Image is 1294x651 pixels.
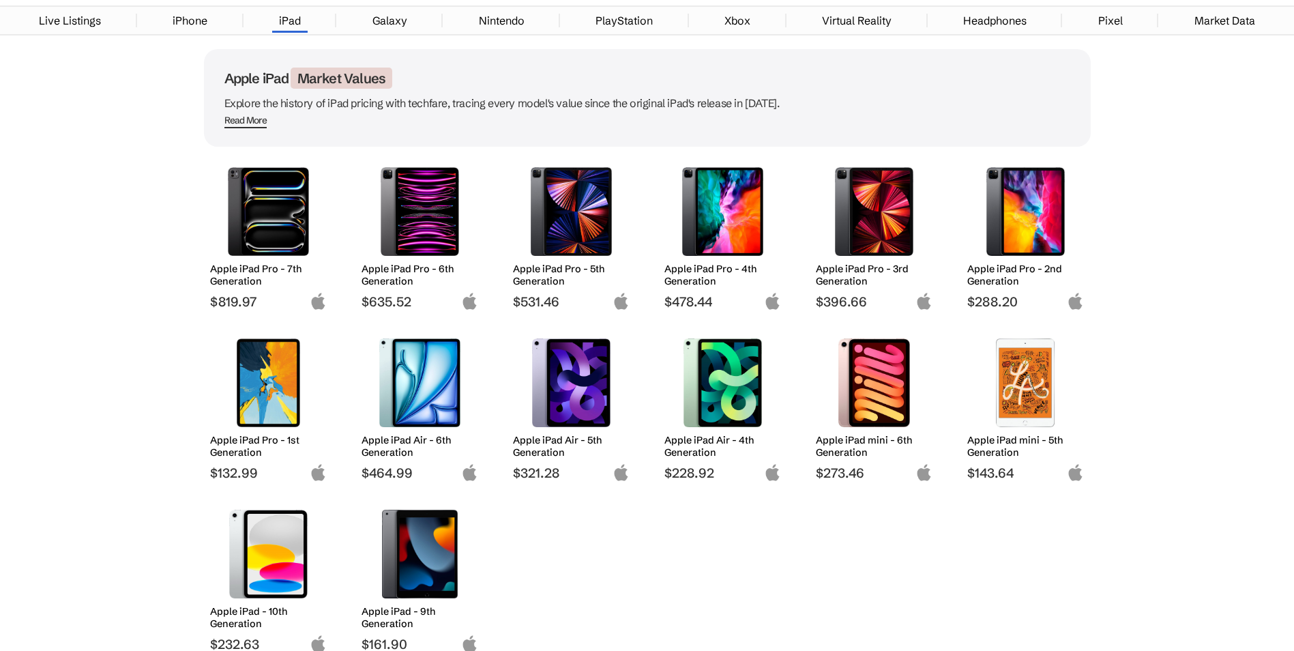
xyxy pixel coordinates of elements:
a: Apple iPad Pro 1st Generation Apple iPad Pro - 1st Generation $132.99 apple-logo [204,332,334,481]
span: $143.64 [967,465,1084,481]
h2: Apple iPad Pro - 1st Generation [210,434,327,459]
h2: Apple iPad Pro - 7th Generation [210,263,327,287]
img: Apple iPad Pro 6th Generation [372,167,468,256]
a: iPad [272,7,308,34]
img: Apple iPad Air 5th Generation [523,338,619,427]
h2: Apple iPad mini - 5th Generation [967,434,1084,459]
span: $531.46 [513,293,630,310]
img: apple-logo [764,464,781,481]
img: Apple iPad (10th Generation) [220,510,317,598]
a: Pixel [1091,7,1130,34]
img: Apple iPad Pro 1st Generation [220,338,317,427]
img: apple-logo [310,464,327,481]
a: Apple iPad Air 4th Generation Apple iPad Air - 4th Generation $228.92 apple-logo [658,332,788,481]
img: apple-logo [915,293,932,310]
a: Apple iPad Pro 6th Generation Apple iPad Pro - 6th Generation $635.52 apple-logo [355,160,485,310]
h2: Apple iPad Pro - 2nd Generation [967,263,1084,287]
a: Apple iPad Pro 7th Generation Apple iPad Pro - 7th Generation $819.97 apple-logo [204,160,334,310]
img: apple-logo [915,464,932,481]
a: Apple iPad Pro 5th Generation Apple iPad Pro - 5th Generation $531.46 apple-logo [507,160,636,310]
h2: Apple iPad - 9th Generation [362,605,478,630]
a: Xbox [718,7,757,34]
a: Apple iPad Air 5th Generation Apple iPad Air - 5th Generation $321.28 apple-logo [507,332,636,481]
img: Apple iPad Pro 4th Generation [675,167,771,256]
span: $478.44 [664,293,781,310]
img: Apple iPad Air 4th Generation [675,338,771,427]
h2: Apple iPad - 10th Generation [210,605,327,630]
a: Market Data [1188,7,1262,34]
img: Apple iPad mini 6th Generation [826,338,922,427]
span: $288.20 [967,293,1084,310]
span: $464.99 [362,465,478,481]
img: apple-logo [1067,293,1084,310]
a: Apple iPad Pro 3rd Generation Apple iPad Pro - 3rd Generation $396.66 apple-logo [810,160,939,310]
img: Apple iPad (9th Generation) [372,510,468,598]
a: Apple iPad Pro 2nd Generation Apple iPad Pro - 2nd Generation $288.20 apple-logo [961,160,1091,310]
span: $635.52 [362,293,478,310]
img: Apple iPad Pro 3rd Generation [826,167,922,256]
a: Galaxy [366,7,414,34]
h2: Apple iPad Air - 6th Generation [362,434,478,459]
h2: Apple iPad mini - 6th Generation [816,434,932,459]
span: Read More [224,115,267,128]
img: Apple iPad Pro 5th Generation [523,167,619,256]
img: apple-logo [310,293,327,310]
h2: Apple iPad Pro - 4th Generation [664,263,781,287]
span: $321.28 [513,465,630,481]
a: Nintendo [472,7,531,34]
img: Apple iPad Pro 7th Generation [220,167,317,256]
span: Market Values [291,68,393,89]
a: Apple iPad mini 5th Generation Apple iPad mini - 5th Generation $143.64 apple-logo [961,332,1091,481]
a: Live Listings [32,7,108,34]
span: $228.92 [664,465,781,481]
span: $819.97 [210,293,327,310]
img: apple-logo [613,464,630,481]
h2: Apple iPad Air - 5th Generation [513,434,630,459]
a: Virtual Reality [815,7,898,34]
img: apple-logo [1067,464,1084,481]
span: $396.66 [816,293,932,310]
h2: Apple iPad Pro - 3rd Generation [816,263,932,287]
a: PlayStation [589,7,660,34]
p: Explore the history of iPad pricing with techfare, tracing every model's value since the original... [224,93,1070,113]
img: apple-logo [461,293,478,310]
h2: Apple iPad Pro - 6th Generation [362,263,478,287]
a: Apple iPad Pro 4th Generation Apple iPad Pro - 4th Generation $478.44 apple-logo [658,160,788,310]
a: iPhone [166,7,214,34]
img: Apple iPad Pro 2nd Generation [977,167,1074,256]
h2: Apple iPad Air - 4th Generation [664,434,781,459]
h1: Apple iPad [224,70,1070,87]
img: Apple iPad mini 5th Generation [977,338,1074,427]
img: apple-logo [461,464,478,481]
img: Apple iPad Air 6th Generation [372,338,468,427]
a: Apple iPad mini 6th Generation Apple iPad mini - 6th Generation $273.46 apple-logo [810,332,939,481]
div: Read More [224,115,267,126]
a: Headphones [956,7,1033,34]
span: $273.46 [816,465,932,481]
span: $132.99 [210,465,327,481]
a: Apple iPad Air 6th Generation Apple iPad Air - 6th Generation $464.99 apple-logo [355,332,485,481]
img: apple-logo [764,293,781,310]
h2: Apple iPad Pro - 5th Generation [513,263,630,287]
img: apple-logo [613,293,630,310]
